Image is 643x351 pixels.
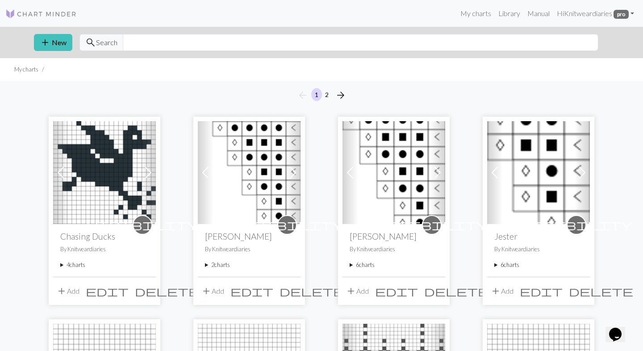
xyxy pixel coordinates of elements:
img: Base Triangle (1) [198,121,301,224]
summary: 2charts [205,261,293,269]
i: Edit [520,286,563,296]
span: visibility [231,218,343,232]
h2: Jester [494,231,583,241]
span: add [490,285,501,297]
span: arrow_forward [335,89,346,101]
span: visibility [376,218,488,232]
span: edit [520,285,563,297]
h2: Chasing Ducks [60,231,149,241]
button: New [34,34,72,51]
a: Base triangle [487,167,590,176]
i: private [87,216,198,234]
i: Edit [86,286,129,296]
span: search [85,36,96,49]
button: Delete [276,283,347,300]
summary: 4charts [60,261,149,269]
span: delete [280,285,344,297]
span: edit [86,285,129,297]
i: private [521,216,632,234]
button: Delete [566,283,636,300]
img: Base triangle [487,121,590,224]
button: 2 [321,88,332,101]
span: edit [230,285,273,297]
summary: 6charts [494,261,583,269]
img: Base Triangle [342,121,445,224]
button: Edit [372,283,421,300]
span: Search [96,37,117,48]
li: My charts [14,65,38,74]
i: Edit [230,286,273,296]
span: visibility [87,218,198,232]
button: Next [332,88,350,102]
img: Chasing Ducks [53,121,156,224]
nav: Page navigation [294,88,350,102]
a: HiKnitweardiaries pro [553,4,638,22]
span: add [346,285,356,297]
span: pro [614,10,629,19]
i: Next [335,90,346,101]
i: private [231,216,343,234]
button: Delete [132,283,202,300]
a: My charts [457,4,495,22]
span: add [201,285,212,297]
p: By Knitweardiaries [60,245,149,254]
button: Edit [83,283,132,300]
i: private [376,216,488,234]
iframe: chat widget [605,315,634,342]
h2: [PERSON_NAME] [350,231,438,241]
button: Delete [421,283,492,300]
p: By Knitweardiaries [350,245,438,254]
button: 1 [311,88,322,101]
span: edit [375,285,418,297]
span: add [40,36,50,49]
button: Edit [227,283,276,300]
button: Add [53,283,83,300]
p: By Knitweardiaries [205,245,293,254]
a: Base Triangle (1) [198,167,301,176]
summary: 6charts [350,261,438,269]
button: Add [487,283,517,300]
span: visibility [521,218,632,232]
a: Manual [524,4,553,22]
span: add [56,285,67,297]
button: Edit [517,283,566,300]
p: By Knitweardiaries [494,245,583,254]
button: Add [342,283,372,300]
a: Library [495,4,524,22]
i: Edit [375,286,418,296]
span: delete [424,285,489,297]
h2: [PERSON_NAME] [205,231,293,241]
span: delete [135,285,199,297]
button: Add [198,283,227,300]
span: delete [569,285,633,297]
a: Chasing Ducks [53,167,156,176]
a: Base Triangle [342,167,445,176]
img: Logo [5,8,77,19]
